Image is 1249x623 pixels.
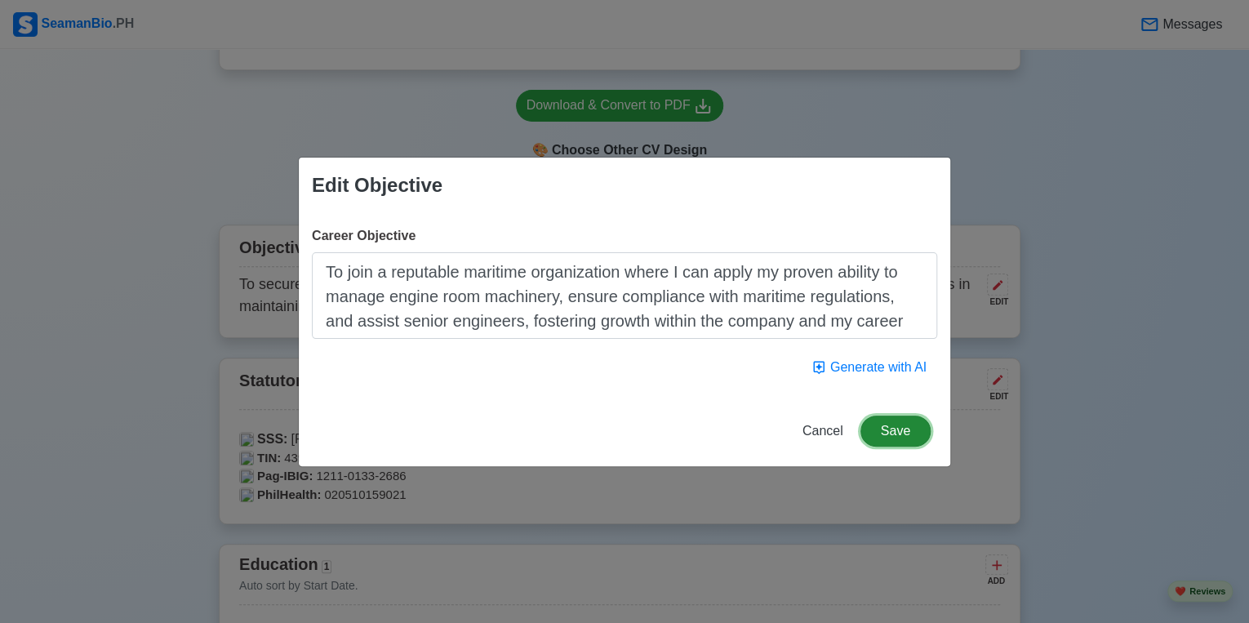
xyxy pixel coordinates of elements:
button: Cancel [792,416,854,447]
textarea: To join a reputable maritime organization where I can apply my proven ability to manage engine ro... [312,252,937,339]
button: Generate with AI [801,352,937,383]
span: Cancel [802,424,843,438]
button: Save [860,416,931,447]
div: Edit Objective [312,171,442,200]
label: Career Objective [312,226,416,246]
